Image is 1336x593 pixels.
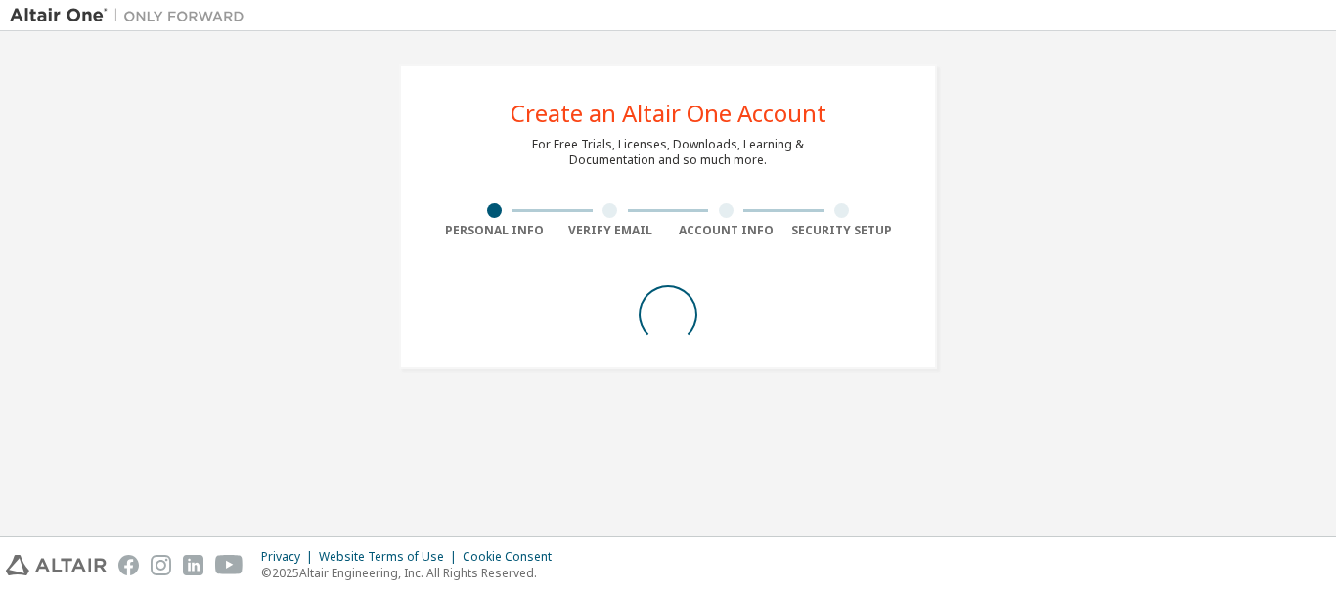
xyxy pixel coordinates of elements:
[215,555,244,575] img: youtube.svg
[463,549,563,565] div: Cookie Consent
[118,555,139,575] img: facebook.svg
[319,549,463,565] div: Website Terms of Use
[261,565,563,581] p: © 2025 Altair Engineering, Inc. All Rights Reserved.
[183,555,203,575] img: linkedin.svg
[784,223,901,238] div: Security Setup
[436,223,553,238] div: Personal Info
[6,555,107,575] img: altair_logo.svg
[151,555,171,575] img: instagram.svg
[10,6,254,25] img: Altair One
[261,549,319,565] div: Privacy
[532,137,804,168] div: For Free Trials, Licenses, Downloads, Learning & Documentation and so much more.
[668,223,784,238] div: Account Info
[553,223,669,238] div: Verify Email
[511,102,826,125] div: Create an Altair One Account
